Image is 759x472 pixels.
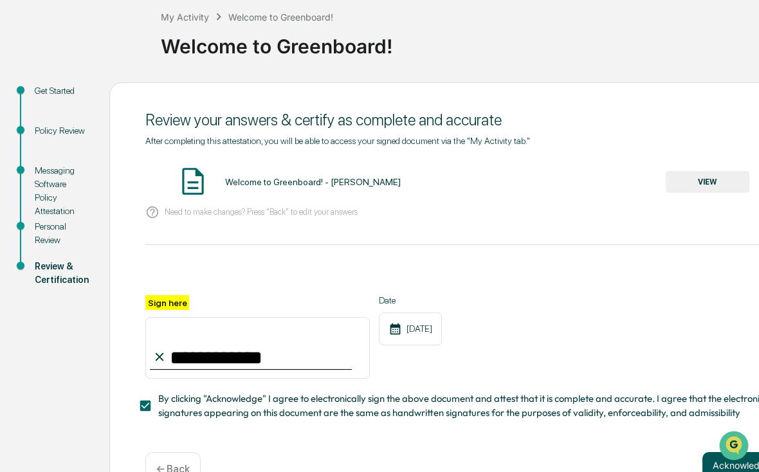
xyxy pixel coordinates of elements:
[666,171,749,193] button: VIEW
[379,295,442,305] label: Date
[128,218,156,228] span: Pylon
[8,157,88,180] a: 🖐️Preclearance
[26,186,81,199] span: Data Lookup
[219,102,234,118] button: Start new chat
[228,12,333,23] div: Welcome to Greenboard!
[13,163,23,174] div: 🖐️
[35,84,89,98] div: Get Started
[91,217,156,228] a: Powered byPylon
[13,27,234,48] p: How can we help?
[35,124,89,138] div: Policy Review
[93,163,104,174] div: 🗄️
[35,220,89,247] div: Personal Review
[13,98,36,122] img: 1746055101610-c473b297-6a78-478c-a979-82029cc54cd1
[177,165,209,197] img: Document Icon
[145,295,189,310] label: Sign here
[13,188,23,198] div: 🔎
[161,12,209,23] div: My Activity
[88,157,165,180] a: 🗄️Attestations
[225,177,401,187] div: Welcome to Greenboard! - [PERSON_NAME]
[161,24,753,58] div: Welcome to Greenboard!
[8,181,86,204] a: 🔎Data Lookup
[165,207,358,217] p: Need to make changes? Press "Back" to edit your answers
[106,162,160,175] span: Attestations
[145,136,530,146] span: After completing this attestation, you will be able to access your signed document via the "My Ac...
[26,162,83,175] span: Preclearance
[44,111,163,122] div: We're available if you need us!
[35,164,89,218] div: Messaging Software Policy Attestation
[718,430,753,464] iframe: Open customer support
[35,260,89,287] div: Review & Certification
[379,313,442,345] div: [DATE]
[44,98,211,111] div: Start new chat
